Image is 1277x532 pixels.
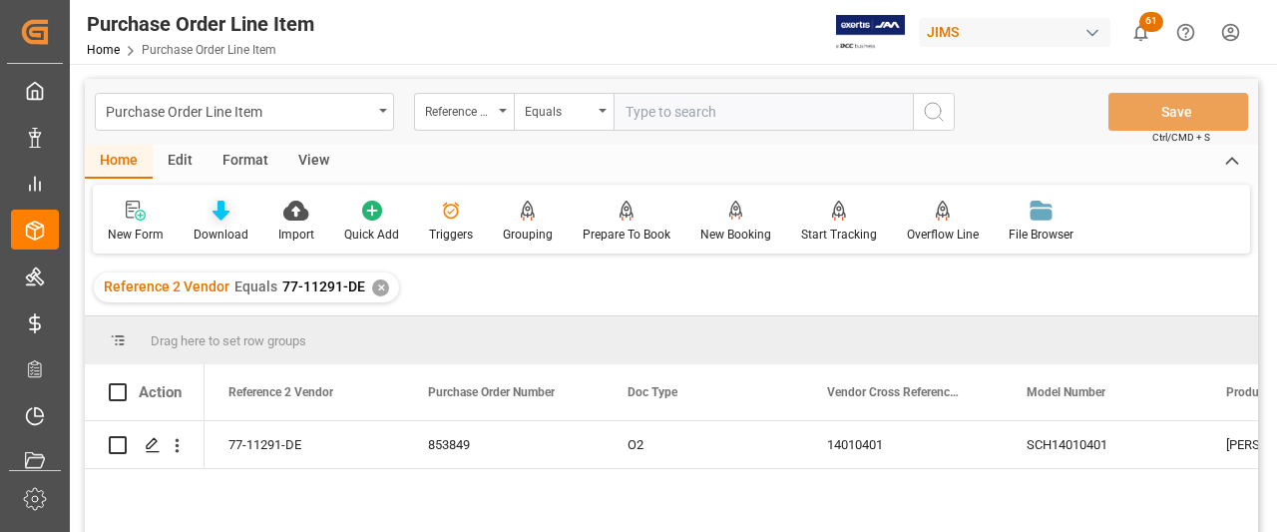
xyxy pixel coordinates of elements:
[614,93,913,131] input: Type to search
[205,421,404,468] div: 77-11291-DE
[228,385,333,399] span: Reference 2 Vendor
[907,226,979,244] div: Overflow Line
[278,226,314,244] div: Import
[836,15,905,50] img: Exertis%20JAM%20-%20Email%20Logo.jpg_1722504956.jpg
[1118,10,1163,55] button: show 61 new notifications
[700,226,771,244] div: New Booking
[151,333,306,348] span: Drag here to set row groups
[919,18,1110,47] div: JIMS
[85,421,205,469] div: Press SPACE to select this row.
[106,98,372,123] div: Purchase Order Line Item
[1139,12,1163,32] span: 61
[801,226,877,244] div: Start Tracking
[104,278,229,294] span: Reference 2 Vendor
[414,93,514,131] button: open menu
[428,385,555,399] span: Purchase Order Number
[139,383,182,401] div: Action
[372,279,389,296] div: ✕
[282,278,365,294] span: 77-11291-DE
[425,98,493,121] div: Reference 2 Vendor
[283,145,344,179] div: View
[234,278,277,294] span: Equals
[95,93,394,131] button: open menu
[1027,385,1105,399] span: Model Number
[87,43,120,57] a: Home
[1003,421,1202,468] div: SCH14010401
[1108,93,1248,131] button: Save
[1009,226,1073,244] div: File Browser
[1163,10,1208,55] button: Help Center
[919,13,1118,51] button: JIMS
[108,226,164,244] div: New Form
[604,421,803,468] div: O2
[208,145,283,179] div: Format
[628,385,677,399] span: Doc Type
[503,226,553,244] div: Grouping
[87,9,314,39] div: Purchase Order Line Item
[514,93,614,131] button: open menu
[583,226,670,244] div: Prepare To Book
[913,93,955,131] button: search button
[803,421,1003,468] div: 14010401
[1152,130,1210,145] span: Ctrl/CMD + S
[85,145,153,179] div: Home
[194,226,248,244] div: Download
[153,145,208,179] div: Edit
[827,385,961,399] span: Vendor Cross Reference Item Number
[525,98,593,121] div: Equals
[429,226,473,244] div: Triggers
[344,226,399,244] div: Quick Add
[404,421,604,468] div: 853849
